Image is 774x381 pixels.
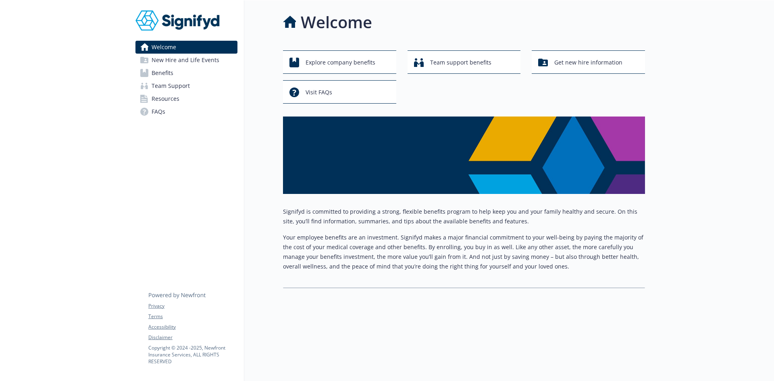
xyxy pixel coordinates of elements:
[148,302,237,310] a: Privacy
[532,50,645,74] button: Get new hire information
[152,79,190,92] span: Team Support
[148,323,237,331] a: Accessibility
[148,344,237,365] p: Copyright © 2024 - 2025 , Newfront Insurance Services, ALL RIGHTS RESERVED
[306,85,332,100] span: Visit FAQs
[283,117,645,194] img: overview page banner
[148,334,237,341] a: Disclaimer
[430,55,491,70] span: Team support benefits
[152,67,173,79] span: Benefits
[152,105,165,118] span: FAQs
[283,50,396,74] button: Explore company benefits
[135,79,237,92] a: Team Support
[152,54,219,67] span: New Hire and Life Events
[135,54,237,67] a: New Hire and Life Events
[135,41,237,54] a: Welcome
[152,41,176,54] span: Welcome
[283,233,645,271] p: Your employee benefits are an investment. Signifyd makes a major financial commitment to your wel...
[283,80,396,104] button: Visit FAQs
[148,313,237,320] a: Terms
[554,55,622,70] span: Get new hire information
[135,92,237,105] a: Resources
[152,92,179,105] span: Resources
[408,50,521,74] button: Team support benefits
[135,67,237,79] a: Benefits
[301,10,372,34] h1: Welcome
[135,105,237,118] a: FAQs
[283,207,645,226] p: Signifyd is committed to providing a strong, flexible benefits program to help keep you and your ...
[306,55,375,70] span: Explore company benefits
